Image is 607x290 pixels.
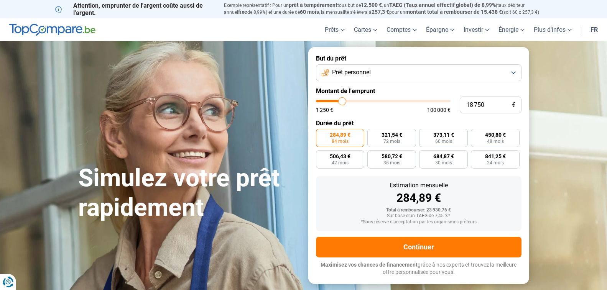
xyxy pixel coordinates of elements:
[224,2,552,16] p: Exemple représentatif : Pour un tous but de , un (taux débiteur annuel de 8,99%) et une durée de ...
[322,208,515,213] div: Total à rembourser: 23 930,76 €
[316,87,521,95] label: Montant de l'emprunt
[78,164,299,223] h1: Simulez votre prêt rapidement
[316,120,521,127] label: Durée du prêt
[322,182,515,188] div: Estimation mensuelle
[332,139,349,144] span: 84 mois
[289,2,337,8] span: prêt à tempérament
[382,154,402,159] span: 580,72 €
[586,18,602,41] a: fr
[529,18,576,41] a: Plus d'infos
[316,237,521,257] button: Continuer
[485,132,506,138] span: 450,80 €
[322,220,515,225] div: *Sous réserve d'acceptation par les organismes prêteurs
[383,161,400,165] span: 36 mois
[487,139,504,144] span: 48 mois
[9,24,95,36] img: TopCompare
[405,9,502,15] span: montant total à rembourser de 15.438 €
[320,18,349,41] a: Prêts
[433,154,454,159] span: 684,87 €
[421,18,459,41] a: Épargne
[330,154,350,159] span: 506,43 €
[349,18,382,41] a: Cartes
[382,18,421,41] a: Comptes
[372,9,389,15] span: 257,3 €
[427,107,451,113] span: 100 000 €
[389,2,496,8] span: TAEG (Taux annuel effectif global) de 8,99%
[512,102,515,108] span: €
[332,68,371,77] span: Prêt personnel
[485,154,506,159] span: 841,25 €
[316,55,521,62] label: But du prêt
[316,64,521,81] button: Prêt personnel
[435,139,452,144] span: 60 mois
[55,2,215,16] p: Attention, emprunter de l'argent coûte aussi de l'argent.
[330,132,350,138] span: 284,89 €
[322,192,515,204] div: 284,89 €
[433,132,454,138] span: 373,11 €
[332,161,349,165] span: 42 mois
[383,139,400,144] span: 72 mois
[361,2,382,8] span: 12.500 €
[382,132,402,138] span: 321,54 €
[321,262,418,268] span: Maximisez vos chances de financement
[322,213,515,219] div: Sur base d'un TAEG de 7,45 %*
[300,9,319,15] span: 60 mois
[487,161,504,165] span: 24 mois
[316,261,521,276] p: grâce à nos experts et trouvez la meilleure offre personnalisée pour vous.
[435,161,452,165] span: 30 mois
[238,9,247,15] span: fixe
[459,18,494,41] a: Investir
[494,18,529,41] a: Énergie
[316,107,333,113] span: 1 250 €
